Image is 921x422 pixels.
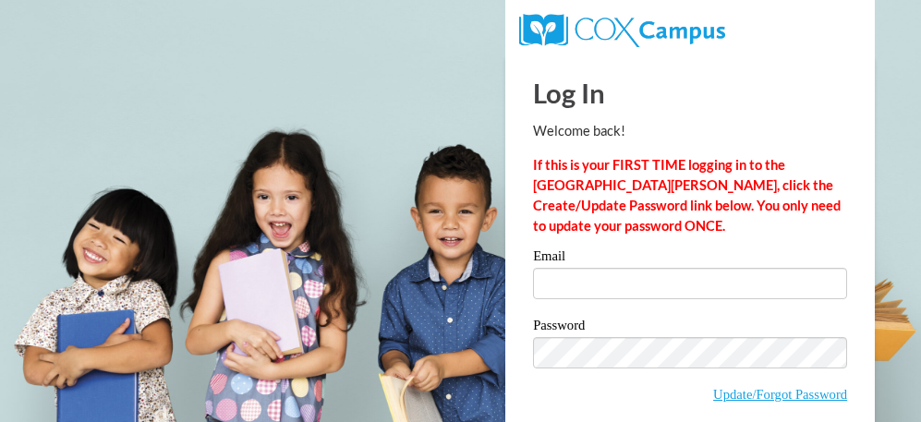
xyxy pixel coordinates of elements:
label: Email [533,249,847,268]
a: Update/Forgot Password [713,387,847,402]
p: Welcome back! [533,121,847,141]
img: COX Campus [519,14,725,47]
a: COX Campus [519,21,725,37]
strong: If this is your FIRST TIME logging in to the [GEOGRAPHIC_DATA][PERSON_NAME], click the Create/Upd... [533,157,841,234]
label: Password [533,319,847,337]
h1: Log In [533,74,847,112]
